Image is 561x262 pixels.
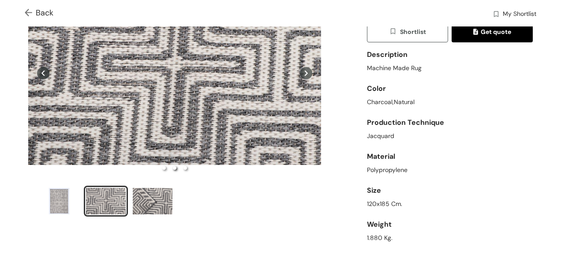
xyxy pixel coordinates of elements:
span: Get quote [473,27,511,37]
li: slide item 2 [84,186,128,217]
div: Color [367,80,533,97]
div: Weight [367,216,533,233]
li: slide item 1 [162,166,166,170]
div: Polypropylene [367,165,533,175]
span: Back [25,7,53,19]
li: slide item 3 [131,186,175,217]
span: Machine Made Rug [367,64,422,73]
div: 120x185 Cm. [367,199,533,209]
div: Material [367,148,533,165]
div: Jacquard [367,131,533,141]
div: Description [367,46,533,64]
img: Go back [25,9,36,18]
li: slide item 3 [183,166,187,170]
div: Production Technique [367,114,533,131]
div: 1.880 Kg. [367,233,533,243]
span: My Shortlist [503,9,536,20]
img: wishlist [389,27,400,37]
img: quote [473,29,481,37]
div: Size [367,182,533,199]
span: Shortlist [389,27,426,37]
div: Charcoal,Natural [367,97,533,107]
button: wishlistShortlist [367,21,448,42]
li: slide item 1 [37,186,81,217]
button: quoteGet quote [452,21,533,42]
img: wishlist [492,10,500,19]
li: slide item 2 [173,166,176,170]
